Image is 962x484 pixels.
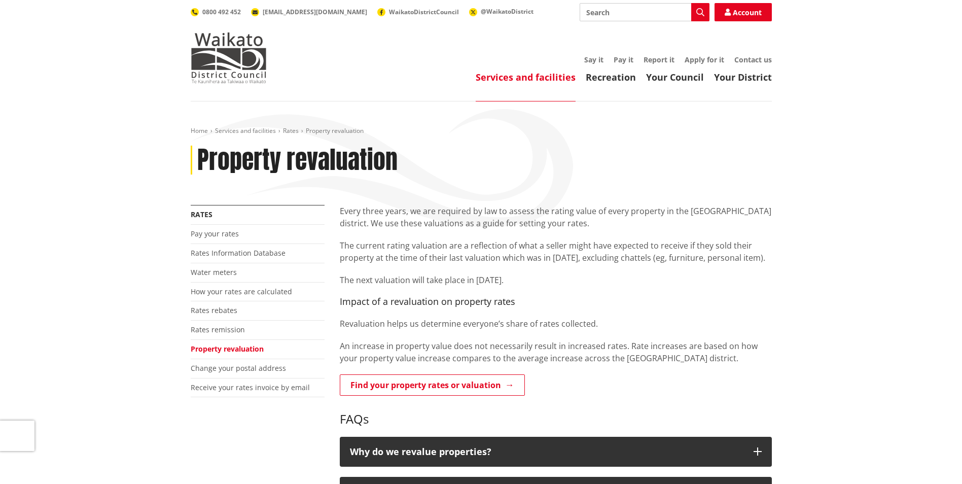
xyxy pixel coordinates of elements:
h4: Impact of a revaluation on property rates [340,296,772,307]
a: Contact us [734,55,772,64]
span: [EMAIL_ADDRESS][DOMAIN_NAME] [263,8,367,16]
a: Home [191,126,208,135]
a: Rates rebates [191,305,237,315]
span: 0800 492 452 [202,8,241,16]
p: Why do we revalue properties? [350,447,743,457]
a: Your Council [646,71,704,83]
a: 0800 492 452 [191,8,241,16]
a: [EMAIL_ADDRESS][DOMAIN_NAME] [251,8,367,16]
h1: Property revaluation [197,146,398,175]
a: Pay your rates [191,229,239,238]
p: Every three years, we are required by law to assess the rating value of every property in the [GE... [340,205,772,229]
h3: FAQs [340,397,772,427]
a: Rates remission [191,325,245,334]
p: The next valuation will take place in [DATE]. [340,274,772,286]
a: Rates Information Database [191,248,286,258]
a: Report it [644,55,674,64]
a: Find your property rates or valuation [340,374,525,396]
a: Property revaluation [191,344,264,354]
nav: breadcrumb [191,127,772,135]
a: WaikatoDistrictCouncil [377,8,459,16]
a: Apply for it [685,55,724,64]
a: Water meters [191,267,237,277]
p: The current rating valuation are a reflection of what a seller might have expected to receive if ... [340,239,772,264]
a: Pay it [614,55,633,64]
a: Rates [283,126,299,135]
span: Property revaluation [306,126,364,135]
p: An increase in property value does not necessarily result in increased rates. Rate increases are ... [340,340,772,364]
a: @WaikatoDistrict [469,7,533,16]
a: Receive your rates invoice by email [191,383,310,392]
p: Revaluation helps us determine everyone’s share of rates collected. [340,318,772,330]
a: Change your postal address [191,363,286,373]
span: WaikatoDistrictCouncil [389,8,459,16]
button: Why do we revalue properties? [340,437,772,467]
img: Waikato District Council - Te Kaunihera aa Takiwaa o Waikato [191,32,267,83]
a: Services and facilities [476,71,576,83]
a: Services and facilities [215,126,276,135]
a: How your rates are calculated [191,287,292,296]
a: Account [715,3,772,21]
input: Search input [580,3,709,21]
a: Say it [584,55,603,64]
a: Your District [714,71,772,83]
a: Rates [191,210,212,219]
a: Recreation [586,71,636,83]
span: @WaikatoDistrict [481,7,533,16]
